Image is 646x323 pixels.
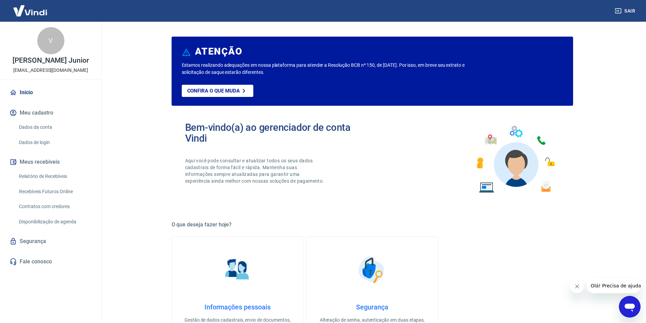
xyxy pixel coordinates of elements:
[16,185,93,199] a: Recebíveis Futuros Online
[8,234,93,249] a: Segurança
[13,57,89,64] p: [PERSON_NAME] Junior
[182,85,253,97] a: Confira o que muda
[8,254,93,269] a: Fale conosco
[619,296,641,318] iframe: Botão para abrir a janela de mensagens
[183,303,292,311] h4: Informações pessoais
[37,27,64,54] div: V
[172,221,573,228] h5: O que deseja fazer hoje?
[13,67,88,74] p: [EMAIL_ADDRESS][DOMAIN_NAME]
[220,253,254,287] img: Informações pessoais
[182,62,487,76] p: Estamos realizando adequações em nossa plataforma para atender a Resolução BCB nº 150, de [DATE]....
[8,105,93,120] button: Meu cadastro
[570,280,584,293] iframe: Fechar mensagem
[16,215,93,229] a: Disponibilização de agenda
[16,136,93,149] a: Dados de login
[613,5,638,17] button: Sair
[16,169,93,183] a: Relatório de Recebíveis
[16,120,93,134] a: Dados da conta
[471,122,560,197] img: Imagem de um avatar masculino com diversos icones exemplificando as funcionalidades do gerenciado...
[195,48,242,55] h6: ATENÇÃO
[16,200,93,214] a: Contratos com credores
[8,155,93,169] button: Meus recebíveis
[185,157,326,184] p: Aqui você pode consultar e atualizar todos os seus dados cadastrais de forma fácil e rápida. Mant...
[187,88,240,94] p: Confira o que muda
[8,85,93,100] a: Início
[317,303,427,311] h4: Segurança
[4,5,57,10] span: Olá! Precisa de ajuda?
[355,253,389,287] img: Segurança
[8,0,52,21] img: Vindi
[587,278,641,293] iframe: Mensagem da empresa
[185,122,372,144] h2: Bem-vindo(a) ao gerenciador de conta Vindi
